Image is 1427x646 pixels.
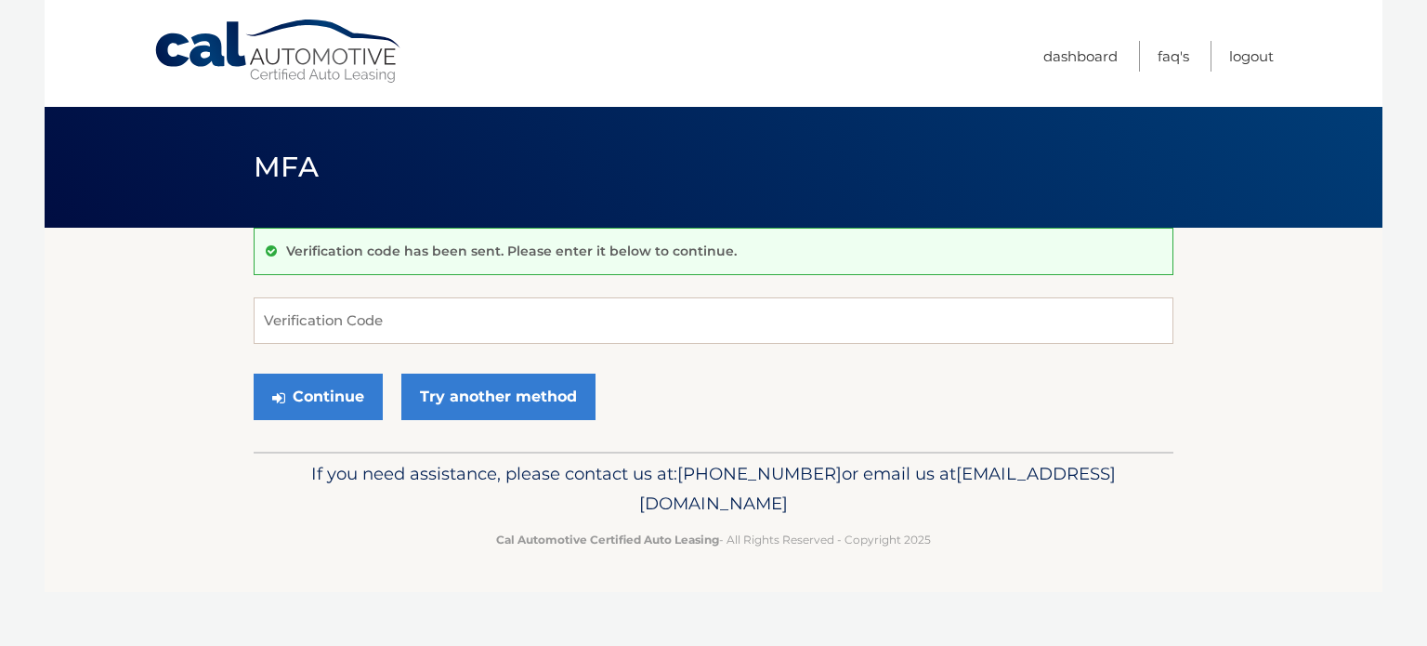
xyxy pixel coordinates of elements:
p: If you need assistance, please contact us at: or email us at [266,459,1161,519]
input: Verification Code [254,297,1173,344]
a: Try another method [401,374,596,420]
span: MFA [254,150,319,184]
strong: Cal Automotive Certified Auto Leasing [496,533,719,547]
span: [EMAIL_ADDRESS][DOMAIN_NAME] [639,463,1116,514]
p: - All Rights Reserved - Copyright 2025 [266,530,1161,549]
span: [PHONE_NUMBER] [677,463,842,484]
button: Continue [254,374,383,420]
p: Verification code has been sent. Please enter it below to continue. [286,243,737,259]
a: Cal Automotive [153,19,404,85]
a: Logout [1229,41,1274,72]
a: Dashboard [1043,41,1118,72]
a: FAQ's [1158,41,1189,72]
